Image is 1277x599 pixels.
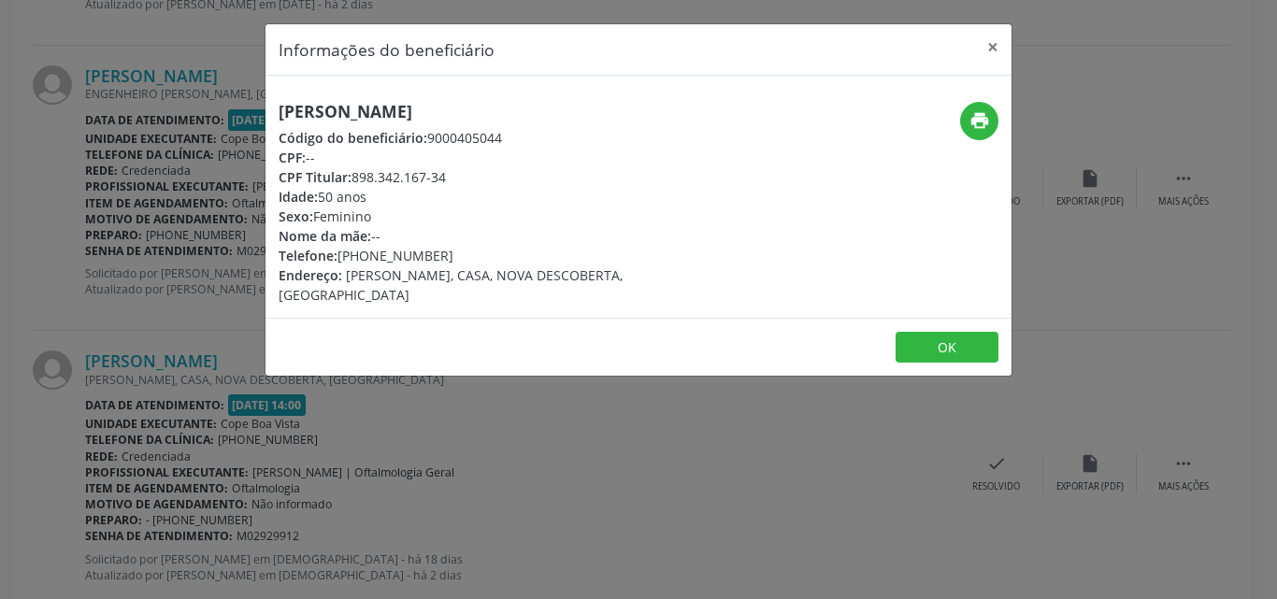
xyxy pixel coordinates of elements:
button: Close [974,24,1012,70]
div: 898.342.167-34 [279,167,750,187]
div: -- [279,148,750,167]
h5: Informações do beneficiário [279,37,495,62]
span: CPF: [279,149,306,166]
span: Código do beneficiário: [279,129,427,147]
h5: [PERSON_NAME] [279,102,750,121]
div: 50 anos [279,187,750,207]
div: Feminino [279,207,750,226]
span: Telefone: [279,247,337,264]
div: 9000405044 [279,128,750,148]
button: OK [896,332,998,364]
span: Sexo: [279,207,313,225]
div: [PHONE_NUMBER] [279,246,750,265]
i: print [969,110,990,131]
span: [PERSON_NAME], CASA, NOVA DESCOBERTA, [GEOGRAPHIC_DATA] [279,266,623,304]
button: print [960,102,998,140]
span: Endereço: [279,266,342,284]
div: -- [279,226,750,246]
span: Nome da mãe: [279,227,371,245]
span: Idade: [279,188,318,206]
span: CPF Titular: [279,168,352,186]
